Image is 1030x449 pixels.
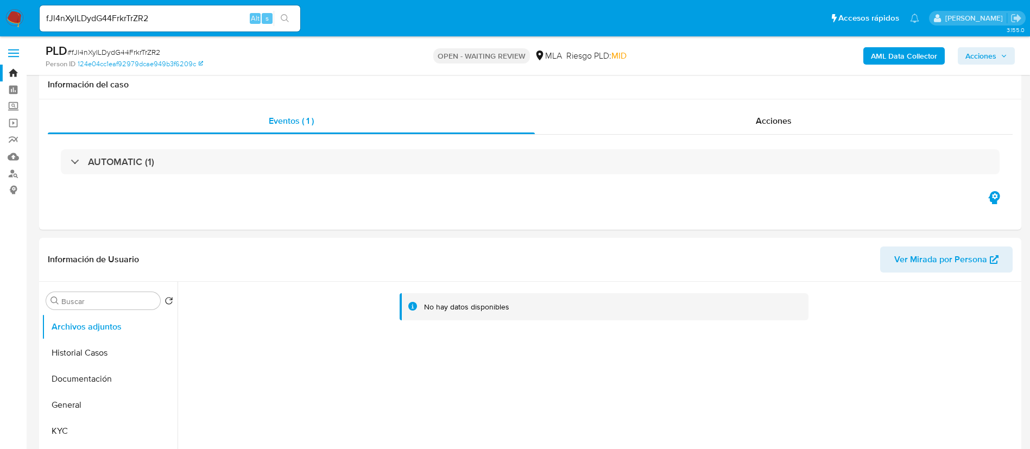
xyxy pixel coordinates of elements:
[40,11,300,26] input: Buscar usuario o caso...
[958,47,1015,65] button: Acciones
[269,115,314,127] span: Eventos ( 1 )
[433,48,530,64] p: OPEN - WAITING REVIEW
[965,47,996,65] span: Acciones
[611,49,627,62] span: MID
[534,50,562,62] div: MLA
[46,42,67,59] b: PLD
[274,11,296,26] button: search-icon
[863,47,945,65] button: AML Data Collector
[42,366,178,392] button: Documentación
[42,418,178,444] button: KYC
[251,13,260,23] span: Alt
[88,156,154,168] h3: AUTOMATIC (1)
[871,47,937,65] b: AML Data Collector
[894,246,987,273] span: Ver Mirada por Persona
[48,254,139,265] h1: Información de Usuario
[838,12,899,24] span: Accesos rápidos
[566,50,627,62] span: Riesgo PLD:
[756,115,792,127] span: Acciones
[1010,12,1022,24] a: Salir
[266,13,269,23] span: s
[424,302,509,312] div: No hay datos disponibles
[61,296,156,306] input: Buscar
[910,14,919,23] a: Notificaciones
[48,79,1013,90] h1: Información del caso
[880,246,1013,273] button: Ver Mirada por Persona
[42,314,178,340] button: Archivos adjuntos
[67,47,160,58] span: # fJl4nXyILDydG44FrkrTrZR2
[42,392,178,418] button: General
[42,340,178,366] button: Historial Casos
[78,59,203,69] a: 124e04cc1eaf92979dcae949b3f6209c
[165,296,173,308] button: Volver al orden por defecto
[61,149,1000,174] div: AUTOMATIC (1)
[945,13,1007,23] p: micaela.pliatskas@mercadolibre.com
[46,59,75,69] b: Person ID
[50,296,59,305] button: Buscar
